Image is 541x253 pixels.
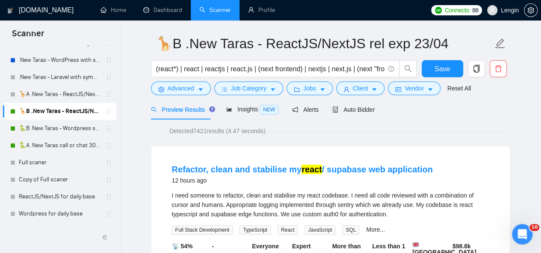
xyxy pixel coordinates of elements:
span: holder [105,142,112,149]
span: caret-down [427,86,433,93]
button: search [399,60,417,77]
mark: react [302,165,322,174]
span: 10 [529,224,539,231]
span: JavaScript [304,225,335,235]
span: user [343,86,349,93]
span: robot [332,107,338,113]
span: Connects: [445,6,470,15]
a: ReactJS/NextJS for daily base [19,188,100,205]
span: holder [105,210,112,217]
span: idcard [395,86,401,93]
span: user [489,7,495,13]
button: setting [524,3,538,17]
button: barsJob Categorycaret-down [214,81,283,95]
img: 🇬🇧 [413,241,419,247]
span: Auto Bidder [332,106,375,113]
button: userClientcaret-down [336,81,385,95]
span: holder [105,91,112,98]
iframe: Intercom live chat [512,224,532,244]
input: Scanner name... [156,33,493,54]
b: Everyone [252,243,279,250]
span: holder [105,159,112,166]
a: More... [366,226,385,233]
a: .New Taras - Laravel with symbols [19,69,100,86]
span: notification [292,107,298,113]
span: caret-down [198,86,204,93]
a: userProfile [248,6,275,14]
span: Jobs [303,84,316,93]
span: double-left [102,233,110,241]
span: React [278,225,298,235]
span: Alerts [292,106,319,113]
a: 🐍A .New Taras call or chat 30%view 0 reply 23/04 [19,137,100,154]
button: idcardVendorcaret-down [388,81,440,95]
span: Save [435,64,450,74]
button: folderJobscaret-down [287,81,333,95]
button: delete [490,60,507,77]
a: .New Taras - WordPress with symbols [19,52,100,69]
span: TypeScript [239,225,271,235]
input: Search Freelance Jobs... [156,64,384,74]
span: area-chart [226,106,232,112]
button: settingAdvancedcaret-down [151,81,211,95]
span: Scanner [5,27,51,45]
b: - [212,243,214,250]
span: Insights [226,106,278,113]
span: holder [105,193,112,200]
span: Full Stack Development [172,225,233,235]
span: Preview Results [151,106,213,113]
span: holder [105,125,112,132]
button: Save [422,60,463,77]
span: holder [105,74,112,81]
span: Client [353,84,368,93]
a: homeHome [101,6,126,14]
span: info-circle [388,66,394,72]
a: Reset All [447,84,471,93]
span: 86 [472,6,479,15]
a: Wordpress for daily base [19,205,100,222]
div: Tooltip anchor [208,105,216,113]
span: folder [294,86,300,93]
a: 🦒B .New Taras - ReactJS/NextJS rel exp 23/04 [19,103,100,120]
button: copy [468,60,485,77]
b: 📡 54% [172,243,193,250]
a: Copy of Full scaner [19,171,100,188]
span: search [151,107,157,113]
a: 🦒A .New Taras - ReactJS/NextJS usual 23/04 [19,86,100,103]
a: dashboardDashboard [143,6,182,14]
span: setting [158,86,164,93]
a: Full scaner [19,154,100,171]
a: Refactor, clean and stabilise myreact/ supabase web application [172,165,433,174]
span: Vendor [405,84,423,93]
span: caret-down [319,86,325,93]
a: setting [524,7,538,14]
span: delete [490,65,506,73]
span: search [400,65,416,73]
span: Detected 7421 results (4.47 seconds) [163,126,272,136]
span: caret-down [270,86,276,93]
span: holder [105,57,112,64]
a: 🐍B .New Taras - Wordpress short 23/04 [19,120,100,137]
img: upwork-logo.png [435,7,442,14]
span: holder [105,176,112,183]
span: Job Category [231,84,266,93]
span: SQL [342,225,359,235]
img: logo [7,4,13,17]
span: Advanced [168,84,194,93]
div: I need someone to refactor, clean and stabilise my react codebase. I need all code reviewed with ... [172,191,489,219]
b: $ 98.8k [452,243,471,250]
span: bars [222,86,228,93]
div: 12 hours ago [172,175,433,186]
span: edit [494,38,506,49]
span: caret-down [371,86,377,93]
span: holder [105,108,112,115]
span: copy [468,65,485,73]
a: searchScanner [199,6,231,14]
b: Expert [292,243,311,250]
span: NEW [260,105,278,114]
